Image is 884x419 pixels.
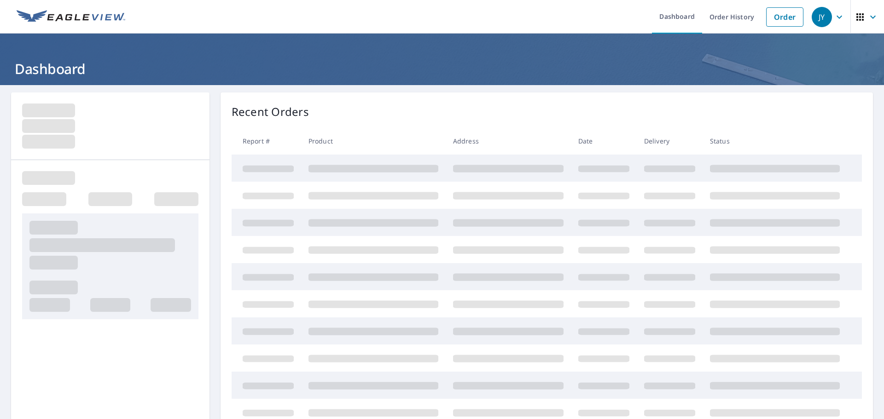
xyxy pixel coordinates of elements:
[766,7,803,27] a: Order
[703,127,847,155] th: Status
[301,127,446,155] th: Product
[446,127,571,155] th: Address
[11,59,873,78] h1: Dashboard
[571,127,637,155] th: Date
[232,127,301,155] th: Report #
[637,127,703,155] th: Delivery
[812,7,832,27] div: JY
[232,103,309,120] p: Recent Orders
[17,10,125,24] img: EV Logo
